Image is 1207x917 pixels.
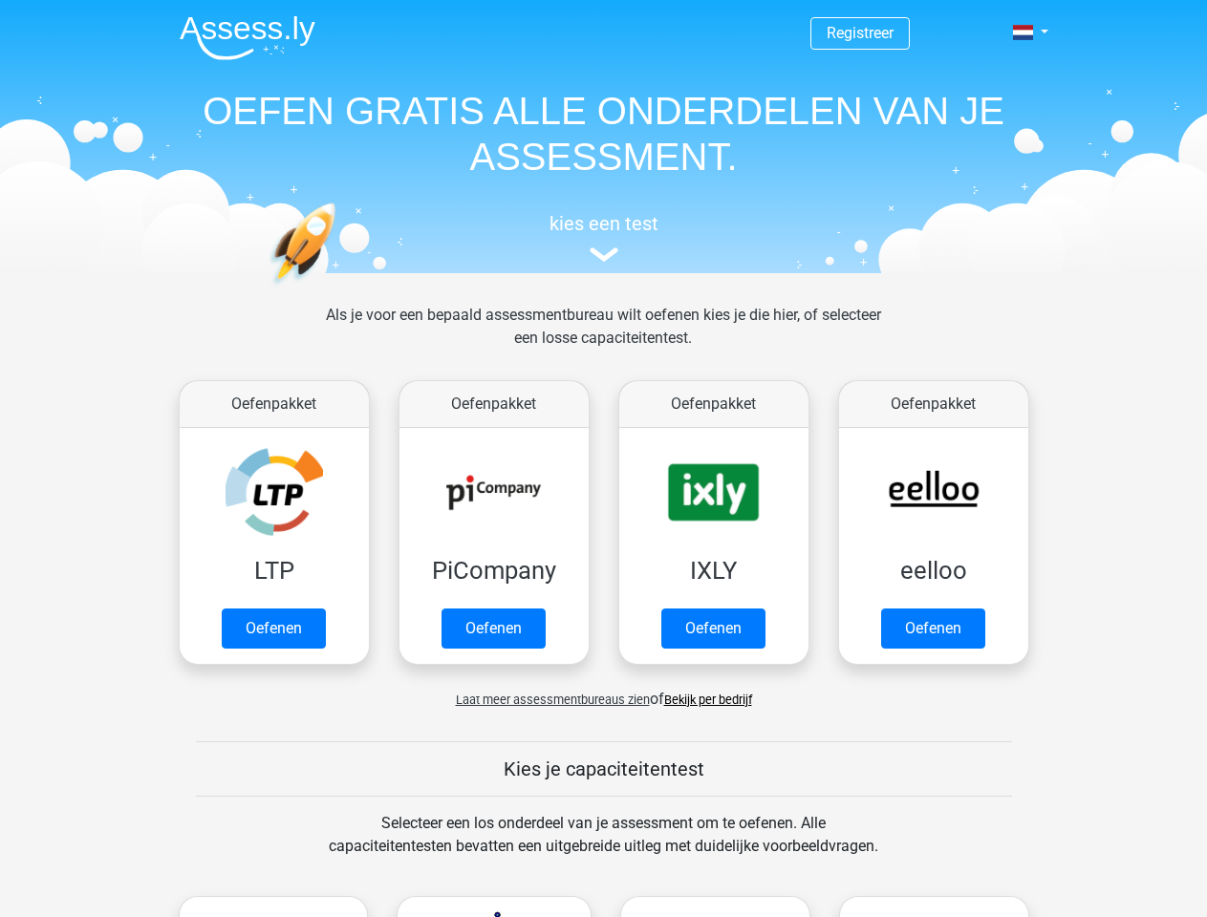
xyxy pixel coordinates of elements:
[661,608,765,649] a: Oefenen
[827,24,894,42] a: Registreer
[164,212,1044,263] a: kies een test
[456,693,650,707] span: Laat meer assessmentbureaus zien
[664,693,752,707] a: Bekijk per bedrijf
[196,757,1012,780] h5: Kies je capaciteitentest
[164,212,1044,235] h5: kies een test
[164,88,1044,180] h1: OEFEN GRATIS ALLE ONDERDELEN VAN JE ASSESSMENT.
[442,608,546,649] a: Oefenen
[311,304,896,373] div: Als je voor een bepaald assessmentbureau wilt oefenen kies je die hier, of selecteer een losse ca...
[269,203,410,375] img: oefenen
[164,672,1044,711] div: of
[590,247,618,262] img: assessment
[311,812,896,881] div: Selecteer een los onderdeel van je assessment om te oefenen. Alle capaciteitentesten bevatten een...
[222,608,326,649] a: Oefenen
[881,608,985,649] a: Oefenen
[180,15,315,60] img: Assessly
